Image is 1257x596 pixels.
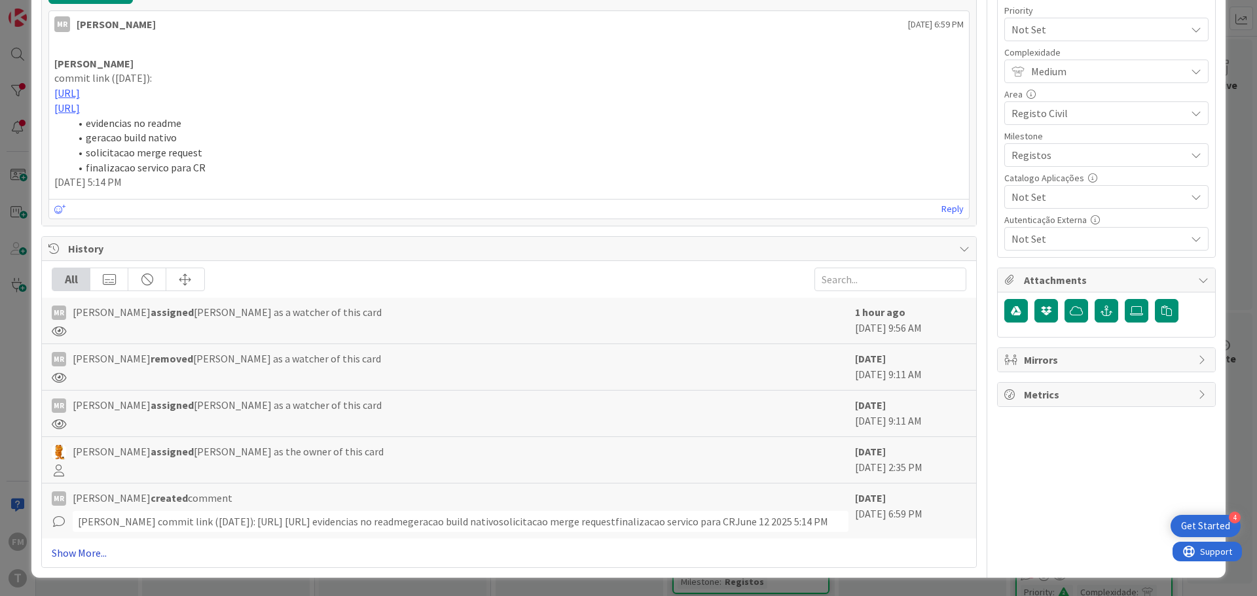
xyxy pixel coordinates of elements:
[1004,215,1209,224] div: Autenticação Externa
[1011,20,1179,39] span: Not Set
[27,2,60,18] span: Support
[1004,6,1209,15] div: Priority
[1024,387,1192,402] span: Metrics
[855,398,886,412] b: [DATE]
[54,71,152,84] span: commit link ([DATE]):
[1004,173,1209,183] div: Catalogo Aplicações
[855,304,966,337] div: [DATE] 9:56 AM
[52,545,966,561] a: Show More...
[855,351,966,383] div: [DATE] 9:11 AM
[1024,272,1192,288] span: Attachments
[86,161,206,174] span: finalizacao servico para CR
[855,352,886,365] b: [DATE]
[52,445,66,459] img: RL
[1171,515,1241,537] div: Open Get Started checklist, remaining modules: 4
[1024,352,1192,368] span: Mirrors
[73,511,848,532] div: [PERSON_NAME] commit link ([DATE]): [URL] [URL] evidencias no readmegeracao build nativosolicitac...
[855,491,886,504] b: [DATE]
[73,397,382,413] span: [PERSON_NAME] [PERSON_NAME] as a watcher of this card
[855,444,966,476] div: [DATE] 2:35 PM
[151,491,188,504] b: created
[1011,188,1179,206] span: Not Set
[941,201,964,217] a: Reply
[52,352,66,366] div: MR
[1011,146,1179,164] span: Registos
[151,306,194,319] b: assigned
[814,268,966,291] input: Search...
[86,131,177,144] span: geracao build nativo
[1004,90,1209,99] div: Area
[54,57,134,70] strong: [PERSON_NAME]
[855,445,886,458] b: [DATE]
[77,16,156,32] div: [PERSON_NAME]
[54,86,80,99] a: [URL]
[151,445,194,458] b: assigned
[68,241,953,256] span: History
[52,398,66,413] div: MR
[86,146,202,159] span: solicitacao merge request
[1031,62,1179,80] span: Medium
[908,18,964,31] span: [DATE] 6:59 PM
[1011,104,1179,122] span: Registo Civil
[1229,512,1241,523] div: 4
[151,352,193,365] b: removed
[52,268,90,290] div: All
[1004,131,1209,141] div: Milestone
[73,351,381,366] span: [PERSON_NAME] [PERSON_NAME] as a watcher of this card
[1011,230,1179,248] span: Not Set
[151,398,194,412] b: assigned
[855,306,905,319] b: 1 hour ago
[54,16,70,32] div: MR
[73,490,232,506] span: [PERSON_NAME] comment
[52,491,66,506] div: MR
[86,116,181,130] span: evidencias no readme
[73,304,382,320] span: [PERSON_NAME] [PERSON_NAME] as a watcher of this card
[54,175,122,188] span: [DATE] 5:14 PM
[54,101,80,114] a: [URL]
[52,306,66,320] div: MR
[73,444,384,459] span: [PERSON_NAME] [PERSON_NAME] as the owner of this card
[855,490,966,532] div: [DATE] 6:59 PM
[855,397,966,430] div: [DATE] 9:11 AM
[1181,519,1230,533] div: Get Started
[1004,48,1209,57] div: Complexidade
